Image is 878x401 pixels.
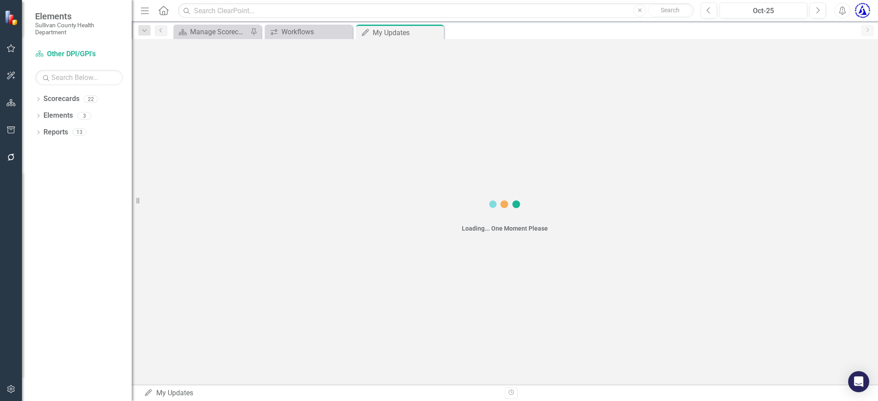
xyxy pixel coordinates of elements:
div: Workflows [281,26,350,37]
div: My Updates [373,27,442,38]
div: 3 [77,112,91,119]
div: Loading... One Moment Please [462,224,548,233]
div: Oct-25 [723,6,804,16]
small: Sullivan County Health Department [35,22,123,36]
a: Scorecards [43,94,79,104]
input: Search ClearPoint... [178,3,694,18]
div: My Updates [144,388,498,398]
a: Workflows [267,26,350,37]
div: 13 [72,129,86,136]
span: Search [661,7,680,14]
a: Manage Scorecards [176,26,248,37]
span: Elements [35,11,123,22]
button: Search [648,4,692,17]
a: Other DPI/GPI's [35,49,123,59]
button: Oct-25 [720,3,807,18]
div: 22 [84,95,98,103]
a: Elements [43,111,73,121]
img: Lynsey Gollehon [855,3,871,18]
input: Search Below... [35,70,123,85]
img: ClearPoint Strategy [4,10,20,25]
a: Reports [43,127,68,137]
div: Open Intercom Messenger [848,371,869,392]
div: Manage Scorecards [190,26,248,37]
